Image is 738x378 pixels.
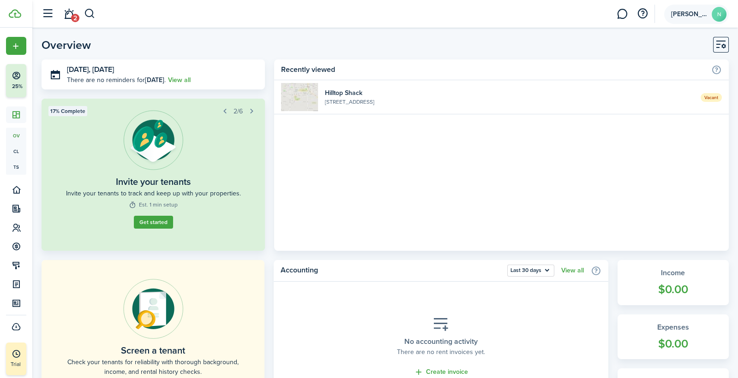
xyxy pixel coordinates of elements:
[234,106,243,116] span: 2/6
[6,64,83,97] button: 25%
[123,110,183,170] img: Tenant
[507,265,554,277] button: Open menu
[397,347,485,357] placeholder-description: There are no rent invoices yet.
[71,14,79,22] span: 2
[245,105,258,118] button: Next step
[6,343,26,375] a: Trial
[134,216,173,229] button: Get started
[627,322,720,333] widget-stats-title: Expenses
[713,37,729,53] button: Customise
[712,7,726,22] avatar-text: N
[11,360,48,368] p: Trial
[42,39,91,51] header-page-title: Overview
[12,83,23,90] p: 25%
[84,6,96,22] button: Search
[62,357,244,377] home-placeholder-description: Check your tenants for reliability with thorough background, income, and rental history checks.
[9,9,21,18] img: TenantCloud
[618,314,729,360] a: Expenses$0.00
[66,189,241,198] widget-step-description: Invite your tenants to track and keep up with your properties.
[39,5,56,23] button: Open sidebar
[561,267,584,274] a: View all
[60,2,78,26] a: Notifications
[627,267,720,278] widget-stats-title: Income
[129,201,178,209] widget-step-time: Est. 1 min setup
[635,6,650,22] button: Open resource center
[6,128,26,143] a: ov
[325,88,694,98] widget-list-item-title: Hilltop Shack
[618,260,729,305] a: Income$0.00
[6,143,26,159] a: cl
[627,335,720,353] widget-stats-count: $0.00
[67,75,166,85] p: There are no reminders for .
[218,105,231,118] button: Prev step
[404,336,478,347] placeholder-title: No accounting activity
[281,265,503,277] home-widget-title: Accounting
[281,83,318,111] img: 1
[145,75,164,85] b: [DATE]
[123,279,183,339] img: Online payments
[6,37,26,55] button: Open menu
[627,281,720,298] widget-stats-count: $0.00
[414,367,468,378] a: Create invoice
[613,2,631,26] a: Messaging
[325,98,694,106] widget-list-item-description: [STREET_ADDRESS]
[701,93,722,102] span: Vacant
[50,107,85,115] span: 17% Complete
[168,75,191,85] a: View all
[6,159,26,175] a: ts
[281,64,707,75] home-widget-title: Recently viewed
[507,265,554,277] button: Last 30 days
[67,64,258,76] h3: [DATE], [DATE]
[121,343,185,357] home-placeholder-title: Screen a tenant
[116,175,191,189] widget-step-title: Invite your tenants
[671,11,708,18] span: Nyla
